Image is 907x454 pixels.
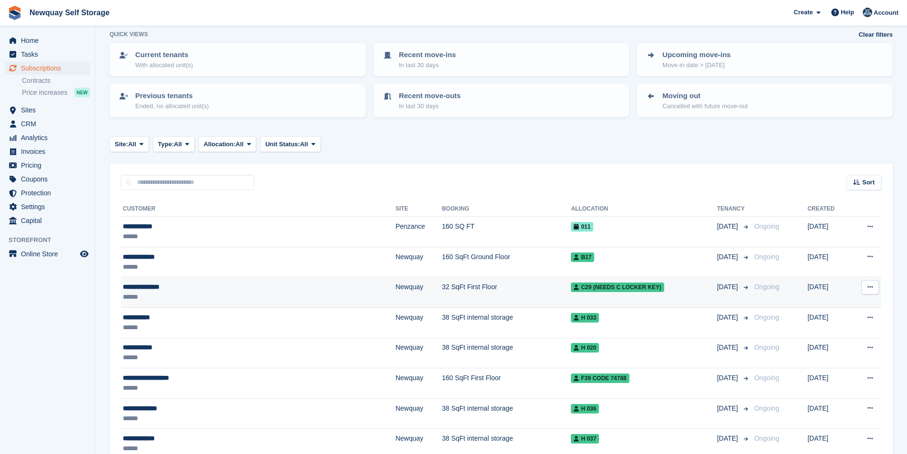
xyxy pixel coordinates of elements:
a: menu [5,103,90,117]
p: Move-in date > [DATE] [662,61,730,70]
p: Current tenants [135,50,193,61]
th: Allocation [571,202,717,217]
p: Moving out [662,91,748,101]
a: menu [5,145,90,158]
span: Pricing [21,159,78,172]
span: Ongoing [754,313,779,321]
td: 160 SqFt Ground Floor [442,247,571,277]
img: Colette Pearce [863,8,872,17]
span: Storefront [9,235,95,245]
td: Penzance [396,217,442,247]
th: Tenancy [717,202,750,217]
p: Previous tenants [135,91,209,101]
span: All [236,140,244,149]
td: Newquay [396,307,442,338]
span: Analytics [21,131,78,144]
span: Invoices [21,145,78,158]
td: 160 SQ FT [442,217,571,247]
span: [DATE] [717,434,740,444]
span: Help [841,8,854,17]
span: All [174,140,182,149]
a: Previous tenants Ended, no allocated unit(s) [110,85,365,116]
td: [DATE] [807,247,850,277]
button: Unit Status: All [260,136,320,152]
a: Contracts [22,76,90,85]
button: Allocation: All [199,136,257,152]
span: F39 CODE 74788 [571,373,629,383]
span: [DATE] [717,343,740,353]
span: H 037 [571,434,599,444]
span: Online Store [21,247,78,261]
td: [DATE] [807,368,850,399]
a: Upcoming move-ins Move-in date > [DATE] [638,44,892,75]
td: 38 SqFt internal storage [442,398,571,429]
span: Ongoing [754,343,779,351]
span: [DATE] [717,252,740,262]
a: menu [5,34,90,47]
p: Ended, no allocated unit(s) [135,101,209,111]
span: Capital [21,214,78,227]
p: Upcoming move-ins [662,50,730,61]
span: Ongoing [754,222,779,230]
p: In last 30 days [399,61,456,70]
p: Recent move-ins [399,50,456,61]
a: menu [5,186,90,200]
button: Type: All [153,136,195,152]
span: CRM [21,117,78,131]
span: Ongoing [754,404,779,412]
span: Allocation: [204,140,236,149]
td: Newquay [396,338,442,368]
td: [DATE] [807,277,850,308]
td: [DATE] [807,307,850,338]
th: Booking [442,202,571,217]
span: H 020 [571,343,599,353]
span: Ongoing [754,434,779,442]
td: [DATE] [807,217,850,247]
td: Newquay [396,398,442,429]
span: Settings [21,200,78,213]
td: Newquay [396,247,442,277]
span: H 033 [571,313,599,323]
td: 38 SqFt internal storage [442,338,571,368]
span: Sort [862,178,875,187]
h6: Quick views [110,30,148,39]
a: menu [5,131,90,144]
span: All [128,140,136,149]
a: Current tenants With allocated unit(s) [110,44,365,75]
a: menu [5,117,90,131]
p: With allocated unit(s) [135,61,193,70]
td: 38 SqFt internal storage [442,307,571,338]
a: menu [5,61,90,75]
span: Ongoing [754,283,779,291]
span: Subscriptions [21,61,78,75]
span: Ongoing [754,374,779,382]
a: Moving out Cancelled with future move-out [638,85,892,116]
div: NEW [74,88,90,97]
span: Site: [115,140,128,149]
a: Clear filters [858,30,893,40]
th: Site [396,202,442,217]
span: C29 (needs C locker key) [571,282,664,292]
button: Site: All [110,136,149,152]
td: Newquay [396,277,442,308]
a: menu [5,48,90,61]
p: Recent move-outs [399,91,461,101]
span: 011 [571,222,593,232]
span: H 036 [571,404,599,414]
span: All [300,140,308,149]
th: Customer [121,202,396,217]
a: Price increases NEW [22,87,90,98]
img: stora-icon-8386f47178a22dfd0bd8f6a31ec36ba5ce8667c1dd55bd0f319d3a0aa187defe.svg [8,6,22,20]
span: [DATE] [717,282,740,292]
span: Sites [21,103,78,117]
a: Newquay Self Storage [26,5,113,20]
p: Cancelled with future move-out [662,101,748,111]
span: Protection [21,186,78,200]
span: Home [21,34,78,47]
span: [DATE] [717,373,740,383]
th: Created [807,202,850,217]
a: menu [5,172,90,186]
span: Unit Status: [265,140,300,149]
a: Recent move-outs In last 30 days [374,85,628,116]
span: [DATE] [717,222,740,232]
